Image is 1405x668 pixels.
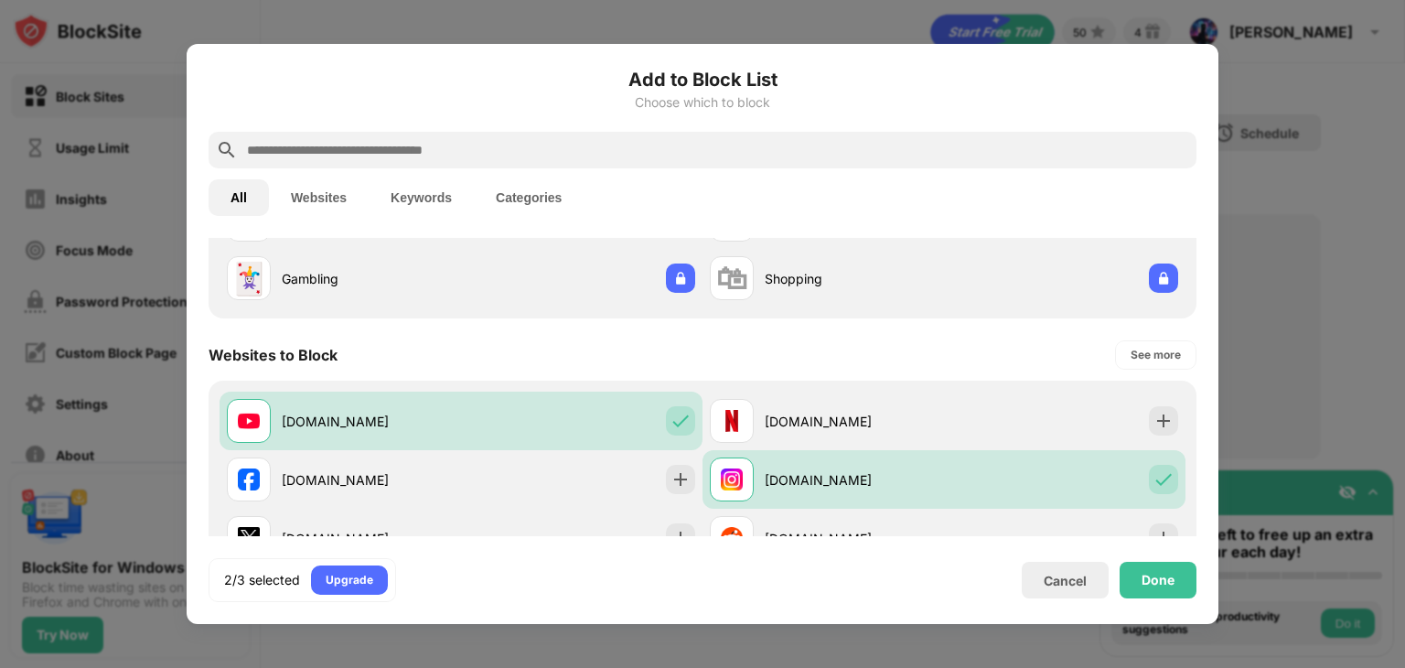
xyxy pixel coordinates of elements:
[1142,573,1174,587] div: Done
[230,260,268,297] div: 🃏
[474,179,584,216] button: Categories
[216,139,238,161] img: search.svg
[765,269,944,288] div: Shopping
[716,260,747,297] div: 🛍
[269,179,369,216] button: Websites
[209,95,1196,110] div: Choose which to block
[369,179,474,216] button: Keywords
[765,470,944,490] div: [DOMAIN_NAME]
[721,527,743,549] img: favicons
[721,469,743,490] img: favicons
[1044,573,1087,588] div: Cancel
[326,571,373,589] div: Upgrade
[765,529,944,548] div: [DOMAIN_NAME]
[721,410,743,432] img: favicons
[1131,346,1181,364] div: See more
[282,269,461,288] div: Gambling
[224,571,300,589] div: 2/3 selected
[238,527,260,549] img: favicons
[282,412,461,431] div: [DOMAIN_NAME]
[765,412,944,431] div: [DOMAIN_NAME]
[282,470,461,490] div: [DOMAIN_NAME]
[282,529,461,548] div: [DOMAIN_NAME]
[209,66,1196,93] h6: Add to Block List
[209,179,269,216] button: All
[238,410,260,432] img: favicons
[209,346,338,364] div: Websites to Block
[238,469,260,490] img: favicons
